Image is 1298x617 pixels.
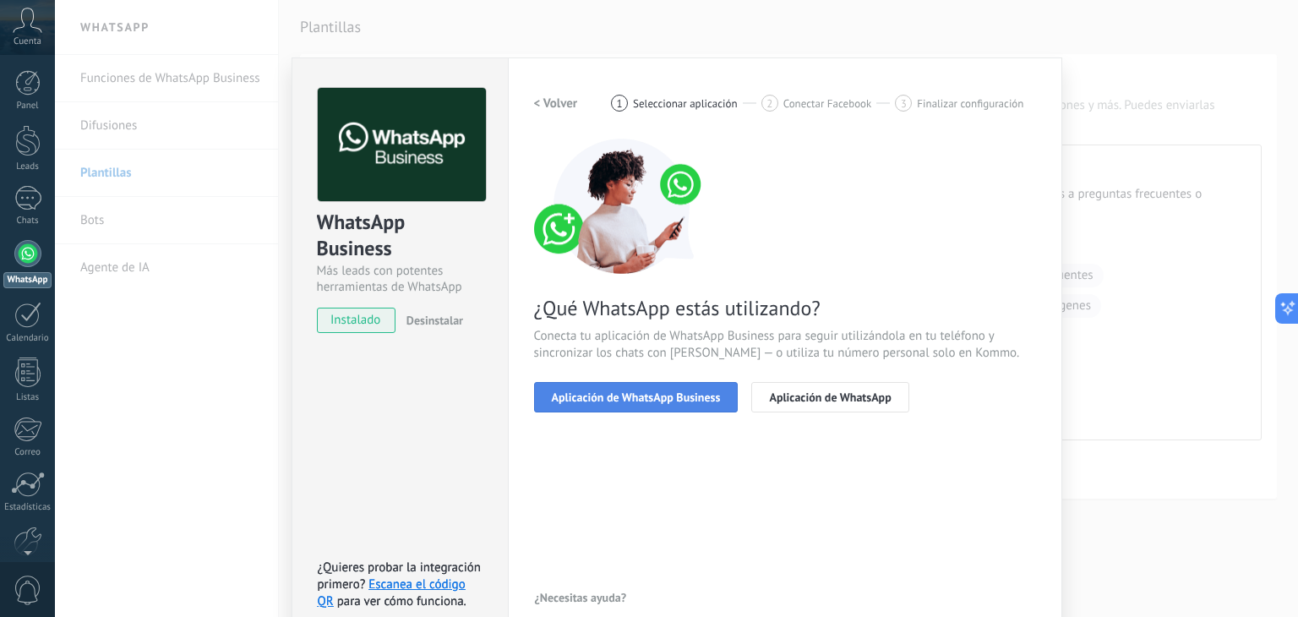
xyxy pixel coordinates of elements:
[318,308,395,333] span: instalado
[3,502,52,513] div: Estadísticas
[3,101,52,112] div: Panel
[769,391,891,403] span: Aplicación de WhatsApp
[3,161,52,172] div: Leads
[317,209,483,263] div: WhatsApp Business
[534,382,739,412] button: Aplicación de WhatsApp Business
[318,576,466,609] a: Escanea el código QR
[3,216,52,227] div: Chats
[552,391,721,403] span: Aplicación de WhatsApp Business
[534,328,1036,362] span: Conecta tu aplicación de WhatsApp Business para seguir utilizándola en tu teléfono y sincronizar ...
[534,295,1036,321] span: ¿Qué WhatsApp estás utilizando?
[3,333,52,344] div: Calendario
[534,139,712,274] img: connect number
[783,97,872,110] span: Conectar Facebook
[317,263,483,295] div: Más leads con potentes herramientas de WhatsApp
[14,36,41,47] span: Cuenta
[534,88,578,118] button: < Volver
[917,97,1023,110] span: Finalizar configuración
[3,392,52,403] div: Listas
[534,96,578,112] h2: < Volver
[318,560,482,592] span: ¿Quieres probar la integración primero?
[406,313,463,328] span: Desinstalar
[3,272,52,288] div: WhatsApp
[766,96,772,111] span: 2
[337,593,466,609] span: para ver cómo funciona.
[534,585,628,610] button: ¿Necesitas ayuda?
[617,96,623,111] span: 1
[633,97,738,110] span: Seleccionar aplicación
[751,382,908,412] button: Aplicación de WhatsApp
[400,308,463,333] button: Desinstalar
[535,592,627,603] span: ¿Necesitas ayuda?
[3,447,52,458] div: Correo
[318,88,486,202] img: logo_main.png
[901,96,907,111] span: 3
